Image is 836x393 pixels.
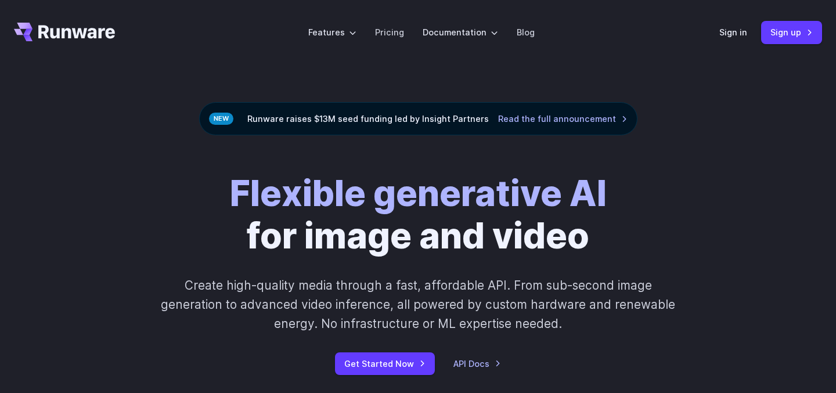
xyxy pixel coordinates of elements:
[423,26,498,39] label: Documentation
[375,26,404,39] a: Pricing
[453,357,501,370] a: API Docs
[308,26,356,39] label: Features
[498,112,628,125] a: Read the full announcement
[230,172,607,257] h1: for image and video
[14,23,115,41] a: Go to /
[199,102,637,135] div: Runware raises $13M seed funding led by Insight Partners
[335,352,435,375] a: Get Started Now
[719,26,747,39] a: Sign in
[517,26,535,39] a: Blog
[160,276,677,334] p: Create high-quality media through a fast, affordable API. From sub-second image generation to adv...
[230,172,607,215] strong: Flexible generative AI
[761,21,822,44] a: Sign up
